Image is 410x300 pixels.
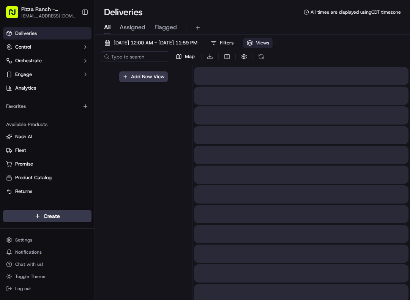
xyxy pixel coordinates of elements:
[15,71,32,78] span: Engage
[15,286,31,292] span: Log out
[61,146,125,160] a: 💻API Documentation
[118,97,138,106] button: See all
[104,23,110,32] span: All
[243,38,273,48] button: Views
[76,168,92,174] span: Pylon
[8,73,21,86] img: 1736555255976-a54dd68f-1ca7-489b-9aae-adbdc363a1c4
[54,167,92,174] a: Powered byPylon
[8,99,51,105] div: Past conversations
[15,44,31,51] span: Control
[311,9,401,15] span: All times are displayed using CDT timezone
[8,30,138,43] p: Welcome 👋
[15,57,42,64] span: Orchestrate
[3,247,91,257] button: Notifications
[24,118,61,124] span: [PERSON_NAME]
[3,271,91,282] button: Toggle Theme
[15,188,32,195] span: Returns
[3,185,91,197] button: Returns
[5,146,61,160] a: 📗Knowledge Base
[3,144,91,156] button: Fleet
[15,30,37,37] span: Deliveries
[63,118,66,124] span: •
[3,3,79,21] button: Pizza Ranch - [GEOGRAPHIC_DATA], [GEOGRAPHIC_DATA][EMAIL_ADDRESS][DOMAIN_NAME]
[3,100,91,112] div: Favorites
[3,41,91,53] button: Control
[34,80,104,86] div: We're available if you need us!
[8,150,14,156] div: 📗
[172,51,198,62] button: Map
[101,38,201,48] button: [DATE] 12:00 AM - [DATE] 11:59 PM
[6,188,88,195] a: Returns
[15,161,33,167] span: Promise
[6,174,88,181] a: Product Catalog
[155,23,177,32] span: Flagged
[119,71,168,82] button: Add New View
[3,131,91,143] button: Nash AI
[15,133,32,140] span: Nash AI
[101,51,169,62] input: Type to search
[3,283,91,294] button: Log out
[129,75,138,84] button: Start new chat
[67,118,83,124] span: [DATE]
[8,8,23,23] img: Nash
[72,149,122,157] span: API Documentation
[16,73,30,86] img: 1756434665150-4e636765-6d04-44f2-b13a-1d7bbed723a0
[8,111,20,123] img: Joseph V.
[6,147,88,154] a: Fleet
[15,273,46,279] span: Toggle Theme
[185,53,195,60] span: Map
[3,210,91,222] button: Create
[20,49,137,57] input: Got a question? Start typing here...
[3,118,91,131] div: Available Products
[15,118,21,124] img: 1736555255976-a54dd68f-1ca7-489b-9aae-adbdc363a1c4
[256,39,269,46] span: Views
[3,68,91,81] button: Engage
[3,172,91,184] button: Product Catalog
[114,39,197,46] span: [DATE] 12:00 AM - [DATE] 11:59 PM
[15,261,43,267] span: Chat with us!
[220,39,233,46] span: Filters
[15,174,52,181] span: Product Catalog
[15,147,26,154] span: Fleet
[21,5,76,13] button: Pizza Ranch - [GEOGRAPHIC_DATA], [GEOGRAPHIC_DATA]
[44,212,60,220] span: Create
[34,73,125,80] div: Start new chat
[3,158,91,170] button: Promise
[21,13,76,19] button: [EMAIL_ADDRESS][DOMAIN_NAME]
[15,249,42,255] span: Notifications
[3,235,91,245] button: Settings
[3,259,91,270] button: Chat with us!
[6,161,88,167] a: Promise
[120,23,145,32] span: Assigned
[3,27,91,39] a: Deliveries
[6,133,88,140] a: Nash AI
[15,237,32,243] span: Settings
[3,55,91,67] button: Orchestrate
[3,82,91,94] a: Analytics
[15,149,58,157] span: Knowledge Base
[64,150,70,156] div: 💻
[104,6,143,18] h1: Deliveries
[207,38,237,48] button: Filters
[15,85,36,92] span: Analytics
